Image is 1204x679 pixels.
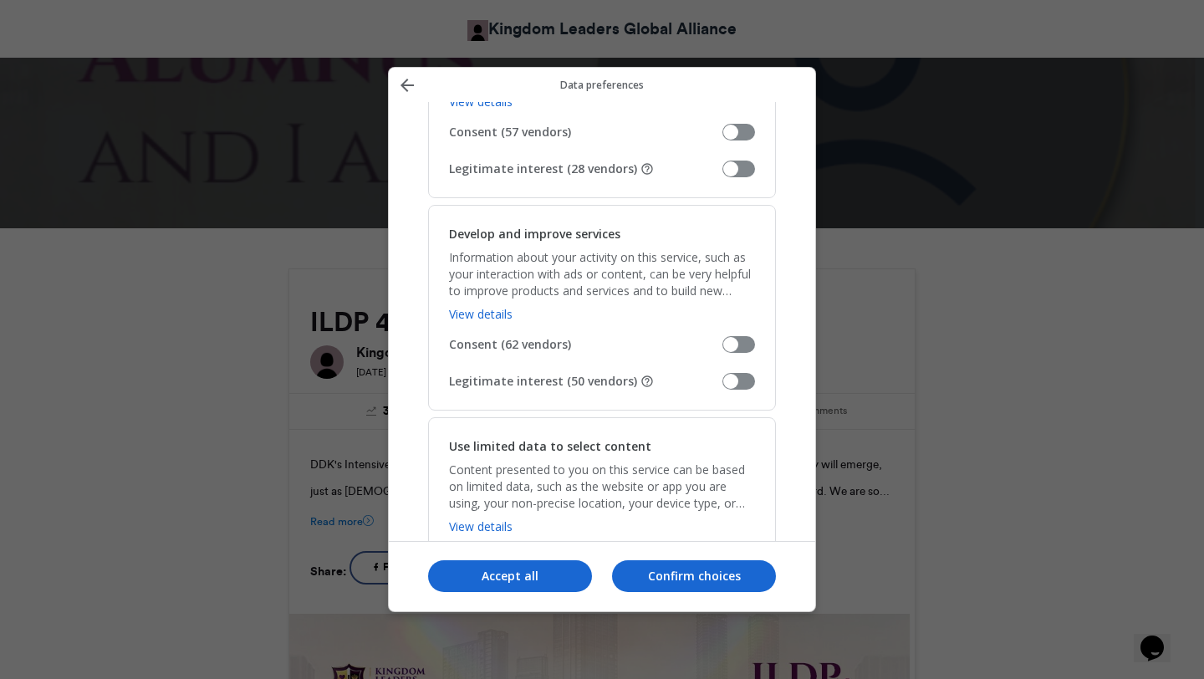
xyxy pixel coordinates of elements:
p: Data preferences [422,78,782,92]
a: View details, Develop and improve services [449,306,513,322]
p: Information about your activity on this service, such as your interaction with ads or content, ca... [449,249,755,299]
span: Legitimate interest (50 vendors) [449,373,722,390]
h2: Use limited data to select content [449,438,651,455]
button: Some vendors are not asking for your consent, but are using your personal data on the basis of th... [640,162,654,176]
p: Accept all [428,568,592,585]
h2: Develop and improve services [449,226,620,242]
button: Back [392,74,422,96]
span: Consent (57 vendors) [449,124,722,140]
span: Consent (62 vendors) [449,336,722,353]
span: Legitimate interest (28 vendors) [449,161,722,177]
button: Accept all [428,560,592,592]
a: View details, Use limited data to select content [449,518,513,534]
div: Manage your data [388,67,816,612]
button: Confirm choices [612,560,776,592]
p: Content presented to you on this service can be based on limited data, such as the website or app... [449,462,755,512]
button: Some vendors are not asking for your consent, but are using your personal data on the basis of th... [640,375,654,388]
p: Confirm choices [612,568,776,585]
